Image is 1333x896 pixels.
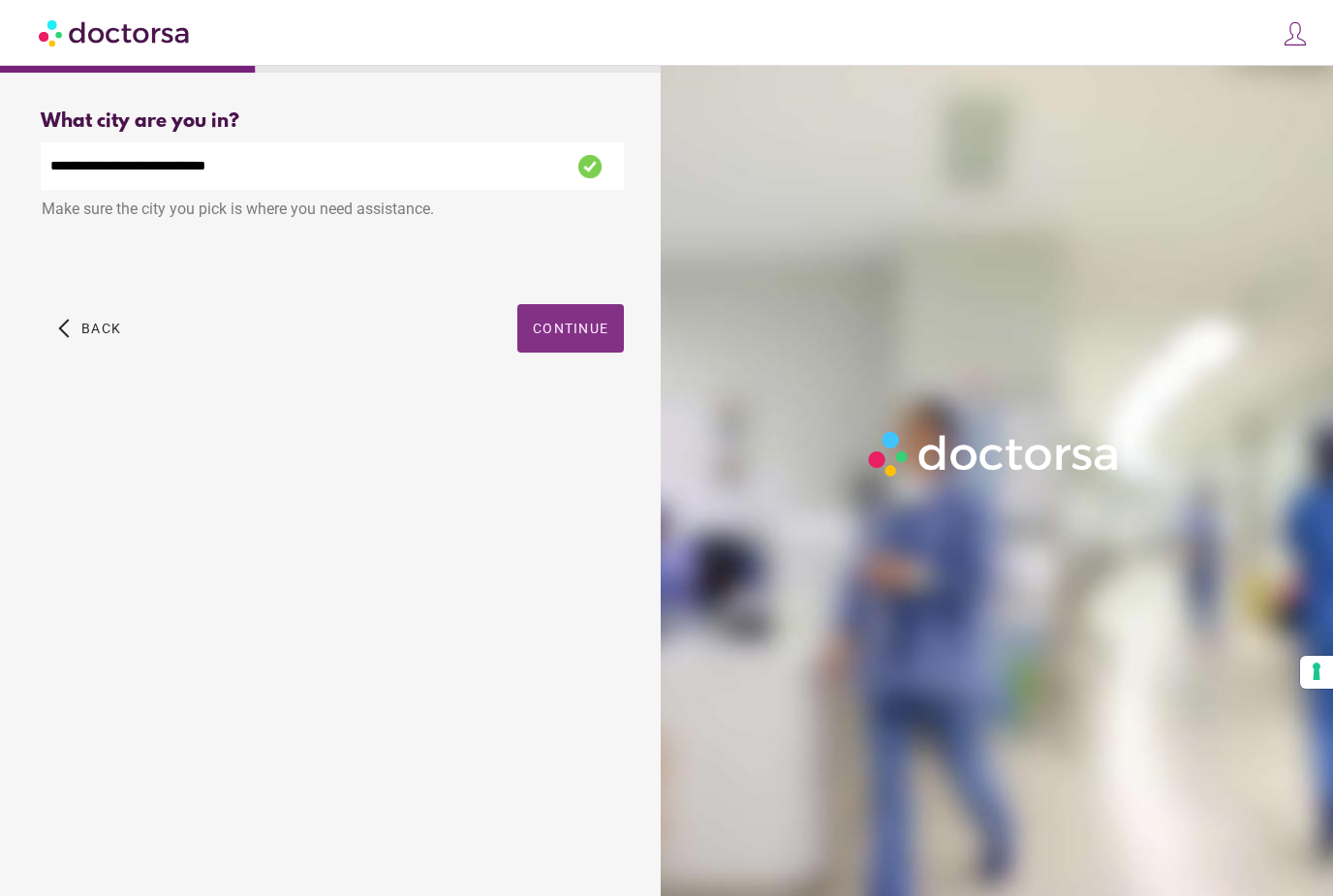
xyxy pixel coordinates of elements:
button: Continue [517,304,624,353]
span: Back [81,321,121,336]
div: Make sure the city you pick is where you need assistance. [41,190,624,232]
button: arrow_back_ios Back [50,304,129,353]
img: Doctorsa.com [39,11,192,54]
button: Your consent preferences for tracking technologies [1300,656,1333,689]
img: Logo-Doctorsa-trans-White-partial-flat.png [861,424,1128,483]
img: icons8-customer-100.png [1282,20,1309,47]
div: What city are you in? [41,110,624,133]
span: Continue [533,321,608,336]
